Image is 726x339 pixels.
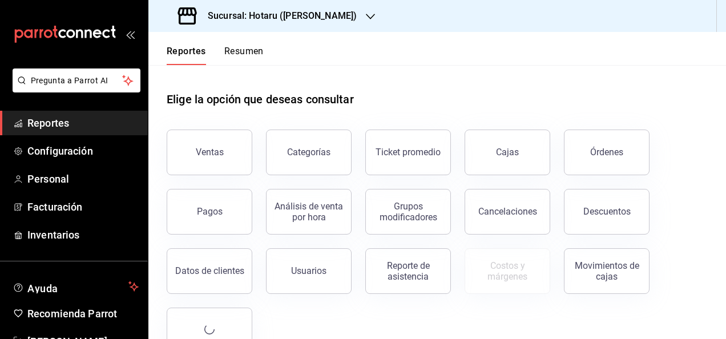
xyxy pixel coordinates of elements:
[167,46,264,65] div: navigation tabs
[8,83,140,95] a: Pregunta a Parrot AI
[266,130,352,175] button: Categorías
[266,189,352,235] button: Análisis de venta por hora
[27,115,139,131] span: Reportes
[27,306,139,321] span: Recomienda Parrot
[365,189,451,235] button: Grupos modificadores
[365,130,451,175] button: Ticket promedio
[27,227,139,243] span: Inventarios
[167,46,206,65] button: Reportes
[167,91,354,108] h1: Elige la opción que deseas consultar
[373,201,443,223] div: Grupos modificadores
[590,147,623,158] div: Órdenes
[27,280,124,293] span: Ayuda
[287,147,330,158] div: Categorías
[266,248,352,294] button: Usuarios
[27,143,139,159] span: Configuración
[175,265,244,276] div: Datos de clientes
[564,189,650,235] button: Descuentos
[291,265,326,276] div: Usuarios
[496,147,519,158] div: Cajas
[167,130,252,175] button: Ventas
[564,130,650,175] button: Órdenes
[224,46,264,65] button: Resumen
[27,171,139,187] span: Personal
[376,147,441,158] div: Ticket promedio
[199,9,357,23] h3: Sucursal: Hotaru ([PERSON_NAME])
[197,206,223,217] div: Pagos
[472,260,543,282] div: Costos y márgenes
[465,130,550,175] button: Cajas
[196,147,224,158] div: Ventas
[478,206,537,217] div: Cancelaciones
[564,248,650,294] button: Movimientos de cajas
[373,260,443,282] div: Reporte de asistencia
[583,206,631,217] div: Descuentos
[273,201,344,223] div: Análisis de venta por hora
[31,75,123,87] span: Pregunta a Parrot AI
[365,248,451,294] button: Reporte de asistencia
[465,189,550,235] button: Cancelaciones
[167,189,252,235] button: Pagos
[27,199,139,215] span: Facturación
[571,260,642,282] div: Movimientos de cajas
[126,30,135,39] button: open_drawer_menu
[465,248,550,294] button: Contrata inventarios para ver este reporte
[167,248,252,294] button: Datos de clientes
[13,68,140,92] button: Pregunta a Parrot AI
